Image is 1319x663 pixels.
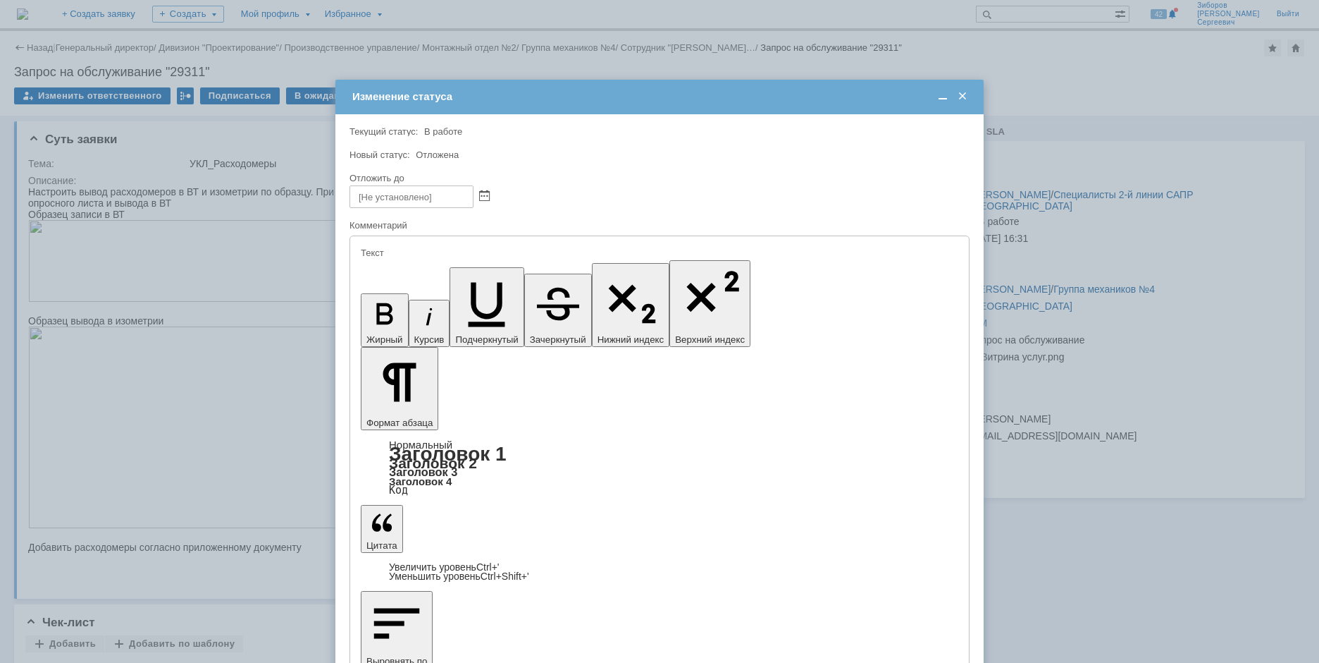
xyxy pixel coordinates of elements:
div: Изменение статуса [352,90,970,103]
span: Закрыть [955,90,970,103]
button: Формат абзаца [361,347,438,430]
a: Заголовок 4 [389,475,452,487]
button: Жирный [361,293,409,347]
button: Курсив [409,300,450,347]
a: Нормальный [389,439,452,451]
span: В работе [424,126,462,137]
a: Заголовок 2 [389,455,477,471]
span: Ctrl+Shift+' [481,571,529,582]
span: Верхний индекс [675,334,745,345]
span: Ctrl+' [476,561,500,573]
span: Формат абзаца [366,418,433,428]
button: Нижний индекс [592,263,670,347]
label: Текущий статус: [349,126,418,137]
a: Заголовок 1 [389,443,507,465]
span: Подчеркнутый [455,334,518,345]
a: Код [389,484,408,497]
span: Цитата [366,540,397,551]
div: Текст [361,248,955,257]
input: [Не установлено] [349,185,473,208]
span: Курсив [414,334,445,345]
span: Отложена [416,150,459,160]
div: Комментарий [349,219,967,233]
div: Отложить до [349,174,967,183]
span: Свернуть (Ctrl + M) [936,90,950,103]
a: Increase [389,561,500,573]
div: Цитата [361,563,958,581]
a: Заголовок 3 [389,466,457,478]
label: Новый статус: [349,150,410,160]
div: Формат абзаца [361,440,958,495]
button: Зачеркнутый [524,274,592,347]
button: Подчеркнутый [450,267,524,347]
button: Верхний индекс [669,260,750,347]
span: Зачеркнутый [530,334,586,345]
button: Цитата [361,505,403,553]
a: Decrease [389,571,529,582]
span: Нижний индекс [597,334,664,345]
span: Жирный [366,334,403,345]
